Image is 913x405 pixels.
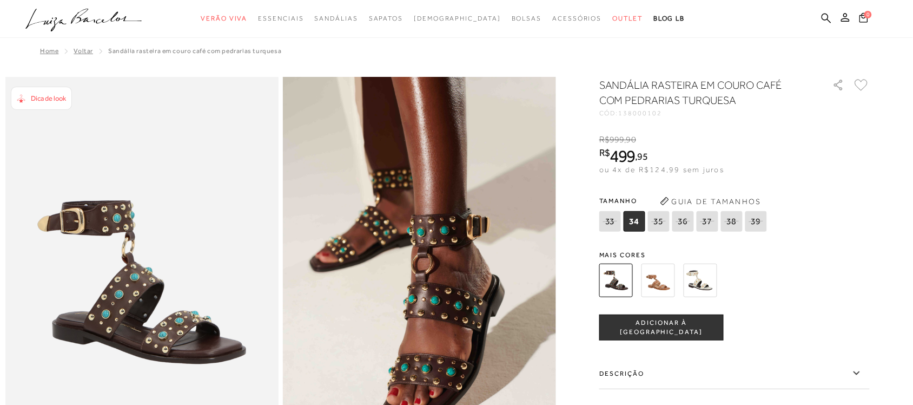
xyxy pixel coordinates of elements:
span: 33 [599,211,621,232]
a: categoryNavScreenReaderText [258,9,303,29]
img: SANDÁLIA RASTEIRA EM COURO CAFÉ COM PEDRARIAS TURQUESA [599,264,633,297]
i: , [625,135,637,145]
a: categoryNavScreenReaderText [315,9,358,29]
span: 35 [648,211,670,232]
span: Essenciais [258,15,303,22]
span: 95 [638,151,648,162]
span: 138000102 [619,109,662,117]
button: 0 [856,12,871,27]
span: 0 [864,11,872,18]
a: categoryNavScreenReaderText [613,9,643,29]
span: 90 [626,135,636,145]
a: categoryNavScreenReaderText [369,9,403,29]
span: 34 [624,211,645,232]
span: Dica de look [31,94,66,102]
img: SANDÁLIA RASTEIRA EM COURO OFF WHITE COM PEDRARIAS [684,264,717,297]
span: Mais cores [599,252,870,258]
img: SANDÁLIA RASTEIRA EM COURO CARAMELO COM PEDRARIAS [641,264,675,297]
span: Outlet [613,15,643,22]
a: categoryNavScreenReaderText [553,9,602,29]
i: R$ [599,135,610,145]
a: Voltar [74,47,93,55]
span: Bolsas [512,15,542,22]
span: BLOG LB [653,15,685,22]
a: categoryNavScreenReaderText [201,9,247,29]
i: , [636,152,648,161]
span: 36 [672,211,694,232]
span: Tamanho [599,193,770,209]
a: categoryNavScreenReaderText [512,9,542,29]
span: ADICIONAR À [GEOGRAPHIC_DATA] [600,318,723,337]
span: 39 [745,211,767,232]
span: Verão Viva [201,15,247,22]
span: Sandálias [315,15,358,22]
button: ADICIONAR À [GEOGRAPHIC_DATA] [599,315,724,341]
a: noSubCategoriesText [414,9,501,29]
span: 37 [697,211,718,232]
button: Guia de Tamanhos [657,193,765,210]
i: R$ [599,148,610,158]
span: 38 [721,211,743,232]
a: BLOG LB [653,9,685,29]
span: 499 [610,146,636,166]
span: ou 4x de R$124,99 sem juros [599,165,724,174]
span: 999 [610,135,624,145]
label: Descrição [599,358,870,389]
span: SANDÁLIA RASTEIRA EM COURO CAFÉ COM PEDRARIAS TURQUESA [108,47,281,55]
span: [DEMOGRAPHIC_DATA] [414,15,501,22]
span: Acessórios [553,15,602,22]
h1: SANDÁLIA RASTEIRA EM COURO CAFÉ COM PEDRARIAS TURQUESA [599,77,802,108]
span: Sapatos [369,15,403,22]
div: CÓD: [599,110,816,116]
a: Home [40,47,58,55]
